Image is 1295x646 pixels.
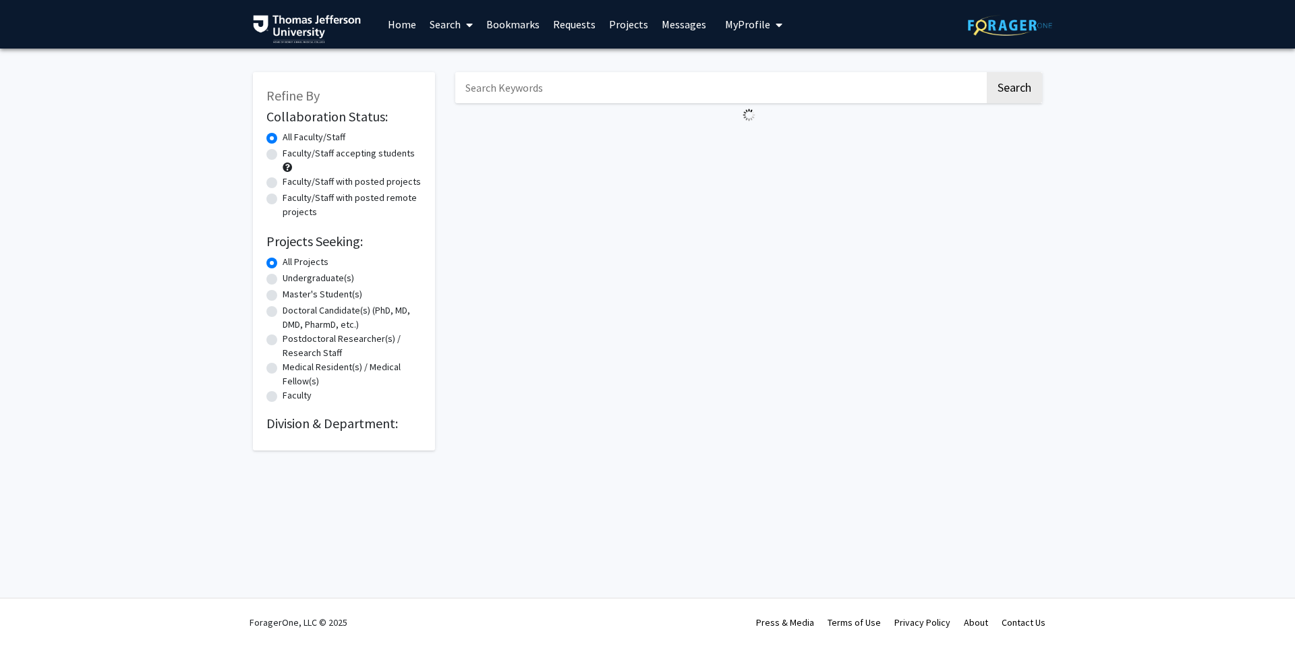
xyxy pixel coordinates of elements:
a: Messages [655,1,713,48]
label: Master's Student(s) [283,287,362,301]
label: Faculty/Staff with posted remote projects [283,191,422,219]
img: ForagerOne Logo [968,15,1052,36]
a: Bookmarks [480,1,546,48]
label: Faculty/Staff accepting students [283,146,415,160]
a: About [964,616,988,628]
a: Press & Media [756,616,814,628]
label: Faculty/Staff with posted projects [283,175,421,189]
label: Undergraduate(s) [283,271,354,285]
label: Medical Resident(s) / Medical Fellow(s) [283,360,422,388]
img: Thomas Jefferson University Logo [253,15,361,43]
div: ForagerOne, LLC © 2025 [250,599,347,646]
button: Search [987,72,1042,103]
nav: Page navigation [455,127,1042,158]
span: Refine By [266,87,320,104]
a: Search [423,1,480,48]
label: Doctoral Candidate(s) (PhD, MD, DMD, PharmD, etc.) [283,303,422,332]
h2: Division & Department: [266,415,422,432]
a: Privacy Policy [894,616,950,628]
a: Terms of Use [828,616,881,628]
label: All Faculty/Staff [283,130,345,144]
h2: Projects Seeking: [266,233,422,249]
h2: Collaboration Status: [266,109,422,125]
label: All Projects [283,255,328,269]
a: Requests [546,1,602,48]
a: Projects [602,1,655,48]
img: Loading [737,103,761,127]
label: Faculty [283,388,312,403]
span: My Profile [725,18,770,31]
input: Search Keywords [455,72,985,103]
a: Contact Us [1002,616,1045,628]
label: Postdoctoral Researcher(s) / Research Staff [283,332,422,360]
a: Home [381,1,423,48]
